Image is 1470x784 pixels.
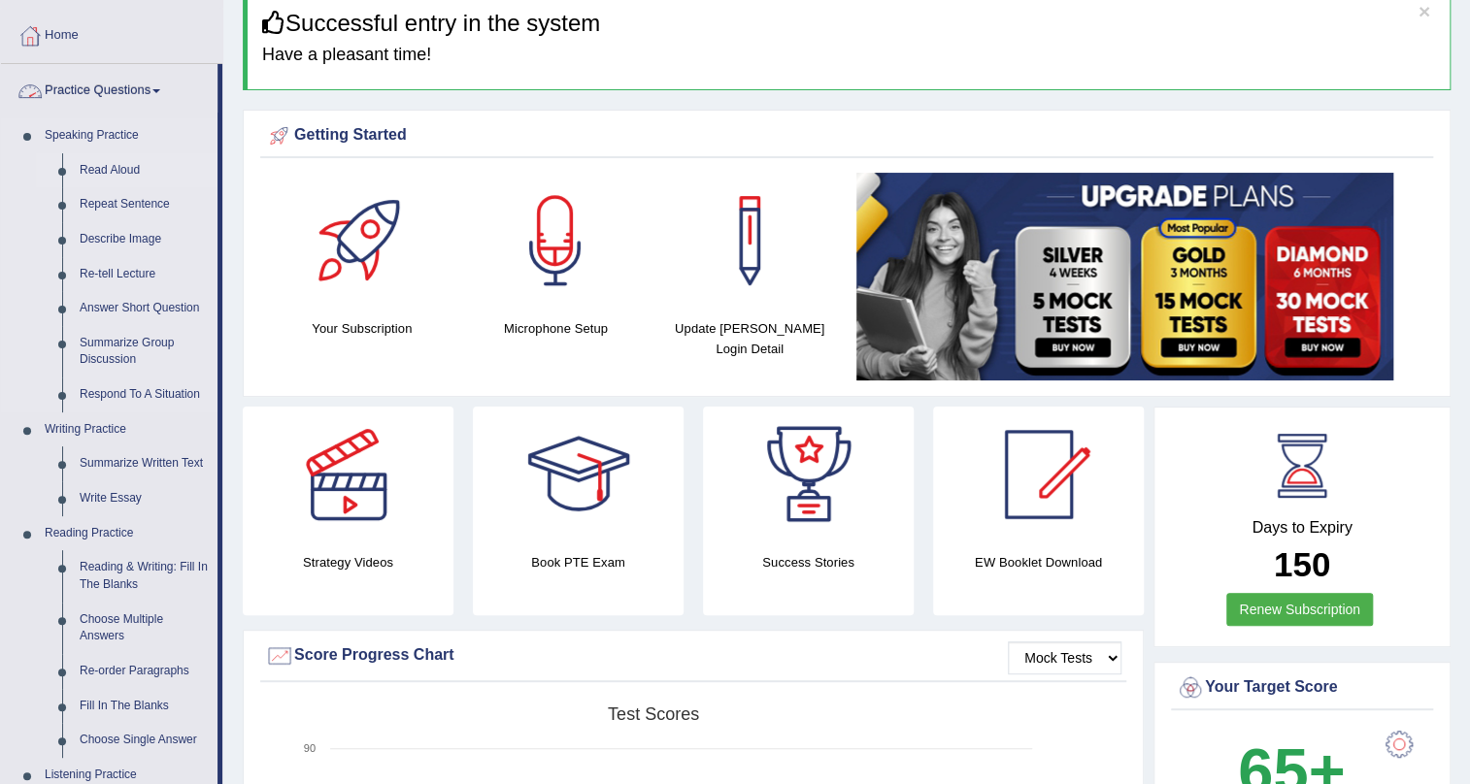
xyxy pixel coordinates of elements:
[469,318,644,339] h4: Microphone Setup
[71,654,217,689] a: Re-order Paragraphs
[1226,593,1373,626] a: Renew Subscription
[265,121,1428,150] div: Getting Started
[71,481,217,516] a: Write Essay
[856,173,1393,380] img: small5.jpg
[71,377,217,412] a: Respond To A Situation
[1419,1,1430,21] button: ×
[1,9,222,57] a: Home
[36,516,217,551] a: Reading Practice
[608,704,699,724] tspan: Test scores
[1176,519,1428,537] h4: Days to Expiry
[71,187,217,222] a: Repeat Sentence
[473,552,684,572] h4: Book PTE Exam
[71,326,217,377] a: Summarize Group Discussion
[1274,545,1330,583] b: 150
[71,222,217,257] a: Describe Image
[304,742,316,754] text: 90
[933,552,1144,572] h4: EW Booklet Download
[71,291,217,326] a: Answer Short Question
[71,550,217,602] a: Reading & Writing: Fill In The Blanks
[243,552,453,572] h4: Strategy Videos
[71,153,217,188] a: Read Aloud
[71,257,217,292] a: Re-tell Lecture
[703,552,914,572] h4: Success Stories
[262,11,1435,36] h3: Successful entry in the system
[265,641,1121,670] div: Score Progress Chart
[1176,673,1428,702] div: Your Target Score
[262,46,1435,65] h4: Have a pleasant time!
[275,318,450,339] h4: Your Subscription
[1,64,217,113] a: Practice Questions
[71,603,217,654] a: Choose Multiple Answers
[71,689,217,724] a: Fill In The Blanks
[36,412,217,447] a: Writing Practice
[662,318,837,359] h4: Update [PERSON_NAME] Login Detail
[36,118,217,153] a: Speaking Practice
[71,446,217,481] a: Summarize Written Text
[71,723,217,758] a: Choose Single Answer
